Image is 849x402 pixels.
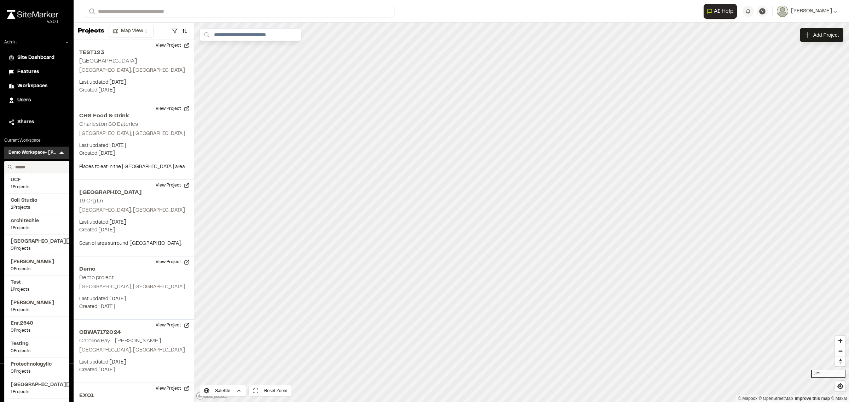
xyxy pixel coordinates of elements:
span: AI Help [714,7,734,16]
div: Open AI Assistant [704,4,740,19]
a: Site Dashboard [8,54,65,62]
a: Protechnologyllc0Projects [11,361,63,375]
p: [GEOGRAPHIC_DATA], [GEOGRAPHIC_DATA] [79,283,188,291]
a: Features [8,68,65,76]
p: Created: [DATE] [79,150,188,158]
p: Admin [4,39,17,46]
span: Users [17,96,31,104]
button: Reset bearing to north [835,356,845,366]
p: Scan of area surround [GEOGRAPHIC_DATA]. [79,240,188,248]
div: 3 mi [811,370,845,378]
span: [GEOGRAPHIC_DATA][US_STATE] [11,381,63,389]
span: 1 Projects [11,389,63,395]
button: Open AI Assistant [704,4,737,19]
img: User [777,6,788,17]
a: Mapbox logo [196,392,227,400]
h2: CBWA7172024 [79,328,188,337]
a: Shares [8,118,65,126]
a: [GEOGRAPHIC_DATA][US_STATE]0Projects [11,238,63,252]
span: 1 Projects [11,286,63,293]
button: View Project [151,256,194,268]
h2: CHS Food & Drink [79,112,188,120]
a: Mapbox [738,396,757,401]
p: Created: [DATE] [79,226,188,234]
span: 0 Projects [11,348,63,354]
p: Created: [DATE] [79,87,188,94]
p: Last updated: [DATE] [79,295,188,303]
span: Enr.2640 [11,320,63,327]
button: Zoom in [835,336,845,346]
p: Created: [DATE] [79,303,188,311]
span: 0 Projects [11,327,63,334]
a: [GEOGRAPHIC_DATA][US_STATE]1Projects [11,381,63,395]
span: [PERSON_NAME] [791,7,832,15]
a: Architechie1Projects [11,217,63,231]
a: Testing0Projects [11,340,63,354]
span: Zoom out [835,346,845,356]
span: Testing [11,340,63,348]
button: View Project [151,180,194,191]
span: Coli Studio [11,197,63,205]
span: Features [17,68,39,76]
p: [GEOGRAPHIC_DATA], [GEOGRAPHIC_DATA] [79,207,188,214]
span: 0 Projects [11,246,63,252]
a: [PERSON_NAME]1Projects [11,299,63,313]
h2: EX01 [79,391,188,400]
a: Coli Studio2Projects [11,197,63,211]
span: Site Dashboard [17,54,54,62]
button: Reset Zoom [249,385,291,396]
span: [PERSON_NAME] [11,258,63,266]
span: UCF [11,176,63,184]
p: [GEOGRAPHIC_DATA], [GEOGRAPHIC_DATA] [79,130,188,138]
span: Workspaces [17,82,47,90]
button: Zoom out [835,346,845,356]
span: 2 Projects [11,205,63,211]
p: Current Workspace [4,137,69,144]
p: [GEOGRAPHIC_DATA], [GEOGRAPHIC_DATA] [79,347,188,354]
button: [PERSON_NAME] [777,6,838,17]
h3: Demo Workspace- [PERSON_NAME] [8,149,58,156]
h2: Demo [79,265,188,273]
span: 1 Projects [11,184,63,190]
button: View Project [151,103,194,114]
button: View Project [151,40,194,51]
h2: Charleston SC Eateries [79,122,138,127]
button: View Project [151,320,194,331]
button: View Project [151,383,194,394]
p: Last updated: [DATE] [79,219,188,226]
h2: [GEOGRAPHIC_DATA] [79,59,137,64]
img: rebrand.png [7,10,58,19]
span: Shares [17,118,34,126]
p: Last updated: [DATE] [79,359,188,366]
p: [GEOGRAPHIC_DATA], [GEOGRAPHIC_DATA] [79,67,188,75]
a: Workspaces [8,82,65,90]
h2: 19 Crg Ln [79,199,103,203]
a: Map feedback [795,396,830,401]
p: Last updated: [DATE] [79,142,188,150]
span: 0 Projects [11,266,63,272]
a: Maxar [831,396,847,401]
span: 0 Projects [11,368,63,375]
span: [GEOGRAPHIC_DATA][US_STATE] [11,238,63,246]
div: Oh geez...please don't... [7,19,58,25]
p: Created: [DATE] [79,366,188,374]
span: 1 Projects [11,225,63,231]
h2: [GEOGRAPHIC_DATA] [79,188,188,197]
h2: Carolina Bay - [PERSON_NAME] [79,338,161,343]
a: Test1Projects [11,279,63,293]
p: Projects [78,26,104,36]
span: Test [11,279,63,286]
span: Find my location [835,381,845,391]
button: Satellite [200,385,246,396]
a: OpenStreetMap [759,396,793,401]
a: UCF1Projects [11,176,63,190]
span: Architechie [11,217,63,225]
a: [PERSON_NAME]0Projects [11,258,63,272]
span: Add Project [813,31,839,39]
a: Enr.26400Projects [11,320,63,334]
span: 1 Projects [11,307,63,313]
h2: TEST123 [79,48,188,57]
span: Protechnologyllc [11,361,63,368]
